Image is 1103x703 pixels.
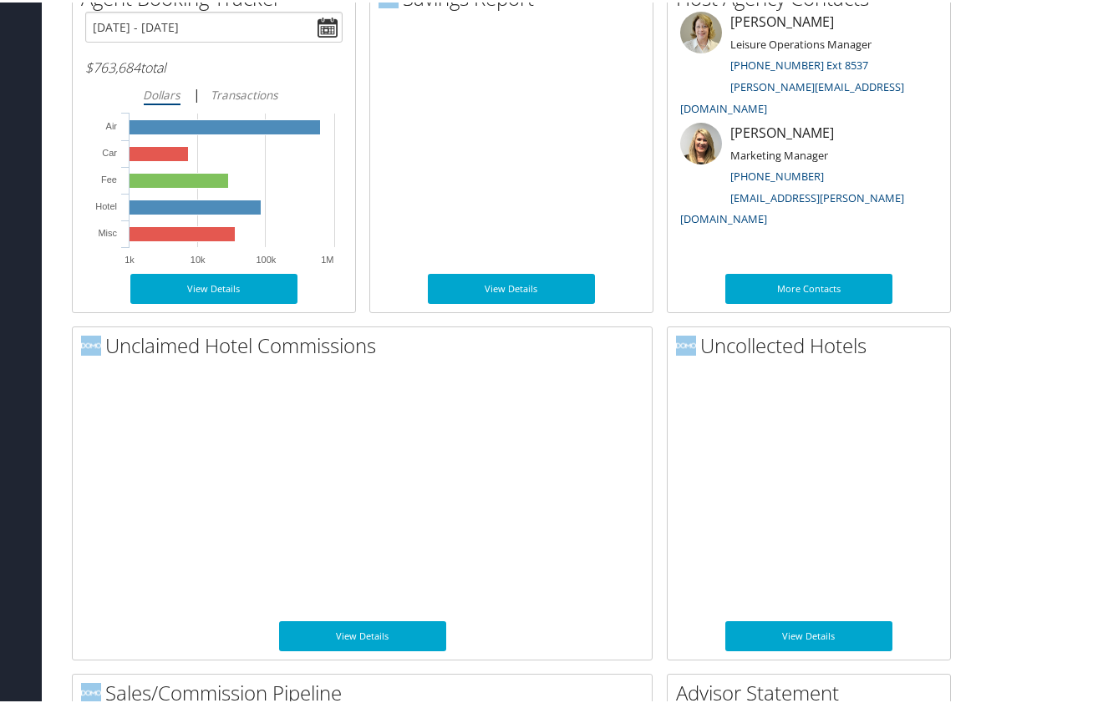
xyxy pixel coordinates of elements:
[85,56,140,74] span: $763,684
[106,119,118,129] tspan: Air
[730,55,868,70] a: [PHONE_NUMBER] Ext 8537
[730,145,828,160] small: Marketing Manager
[81,680,101,700] img: domo-logo.png
[321,252,333,262] text: 1M
[125,252,135,262] text: 1k
[672,9,946,120] li: [PERSON_NAME]
[101,172,117,182] tspan: Fee
[428,271,595,301] a: View Details
[676,333,696,353] img: domo-logo.png
[81,333,101,353] img: domo-logo.png
[672,120,946,231] li: [PERSON_NAME]
[279,619,446,649] a: View Details
[680,9,722,51] img: meredith-price.jpg
[95,199,117,209] tspan: Hotel
[680,120,722,162] img: ali-moffitt.jpg
[144,84,180,100] i: Dollars
[191,252,206,262] text: 10k
[98,225,117,235] tspan: Misc
[730,166,824,181] a: [PHONE_NUMBER]
[85,56,343,74] h6: total
[81,329,652,357] h2: Unclaimed Hotel Commissions
[725,271,892,301] a: More Contacts
[256,252,276,262] text: 100k
[130,271,297,301] a: View Details
[676,329,950,357] h2: Uncollected Hotels
[730,34,872,49] small: Leisure Operations Manager
[680,77,904,114] a: [PERSON_NAME][EMAIL_ADDRESS][DOMAIN_NAME]
[85,82,343,103] div: |
[725,619,892,649] a: View Details
[211,84,278,100] i: Transactions
[680,188,904,225] a: [EMAIL_ADDRESS][PERSON_NAME][DOMAIN_NAME]
[102,145,117,155] tspan: Car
